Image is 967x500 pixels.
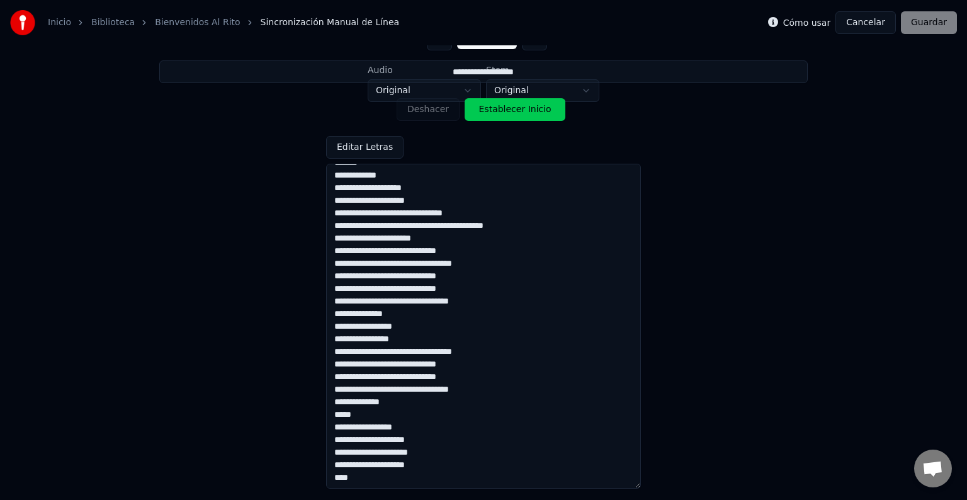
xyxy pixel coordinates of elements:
img: youka [10,10,35,35]
button: Editar Letras [326,136,404,159]
a: Biblioteca [91,16,135,29]
a: Bienvenidos Al Rito [155,16,240,29]
span: Sincronización Manual de Línea [261,16,400,29]
a: Chat abierto [914,450,952,487]
button: Cancelar [835,11,896,34]
button: Establecer Inicio [465,98,565,121]
label: Cómo usar [783,18,831,27]
nav: breadcrumb [48,16,399,29]
a: Inicio [48,16,71,29]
